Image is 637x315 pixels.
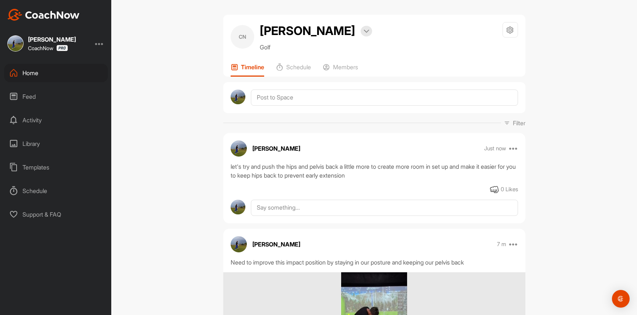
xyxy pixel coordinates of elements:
[231,140,247,157] img: avatar
[231,90,246,105] img: avatar
[260,22,355,40] h2: [PERSON_NAME]
[231,25,254,49] div: CN
[4,158,108,176] div: Templates
[7,9,80,21] img: CoachNow
[56,45,68,51] img: CoachNow Pro
[501,185,518,194] div: 0 Likes
[28,36,76,42] div: [PERSON_NAME]
[231,162,518,180] div: let's try and push the hips and pelvis back a little more to create more room in set up and make ...
[364,29,369,33] img: arrow-down
[497,241,506,248] p: 7 m
[4,87,108,106] div: Feed
[513,119,525,127] p: Filter
[28,45,68,51] div: CoachNow
[4,111,108,129] div: Activity
[260,43,372,52] p: Golf
[4,205,108,224] div: Support & FAQ
[4,134,108,153] div: Library
[231,258,518,267] div: Need to improve this impact position by staying in our posture and keeping our pelvis back
[484,145,506,152] p: Just now
[333,63,358,71] p: Members
[241,63,264,71] p: Timeline
[252,144,300,153] p: [PERSON_NAME]
[231,236,247,252] img: avatar
[252,240,300,249] p: [PERSON_NAME]
[7,35,24,52] img: square_7a2f5a21f41bee58bdc20557bdcfd6ec.jpg
[231,200,246,215] img: avatar
[612,290,630,308] div: Open Intercom Messenger
[286,63,311,71] p: Schedule
[4,64,108,82] div: Home
[4,182,108,200] div: Schedule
